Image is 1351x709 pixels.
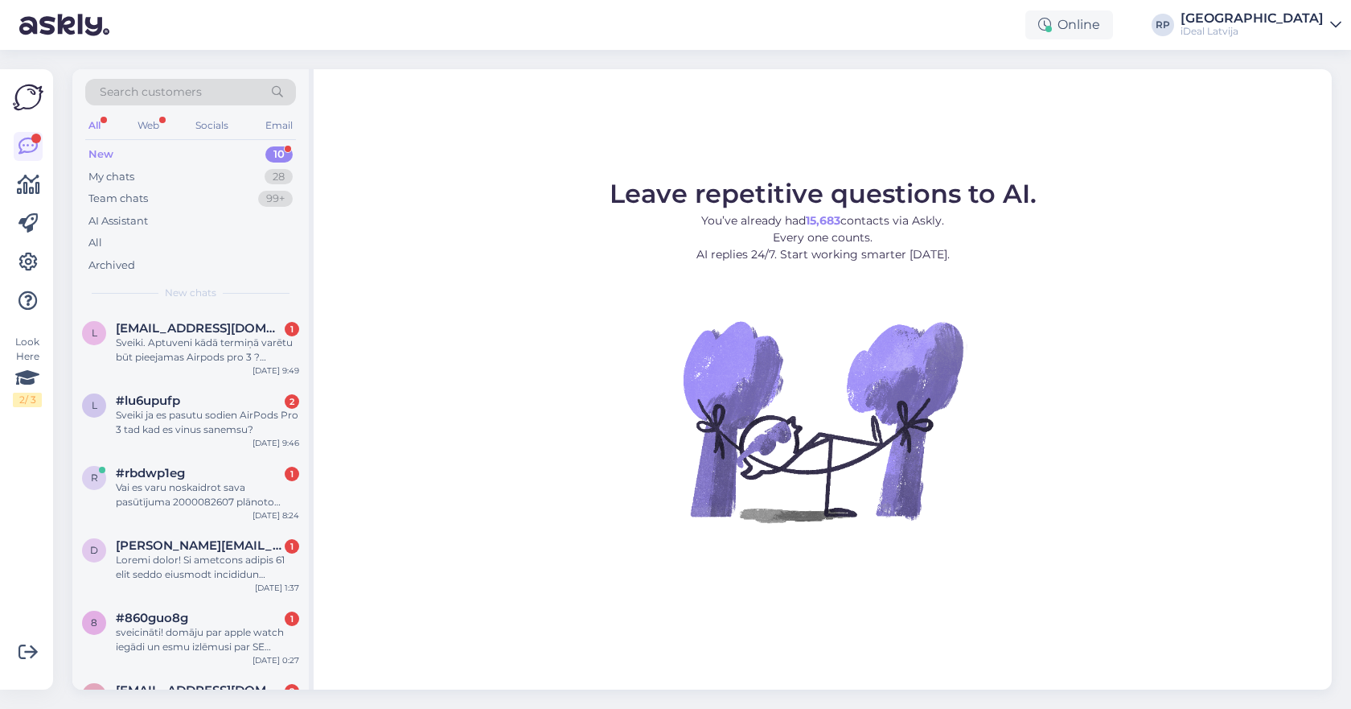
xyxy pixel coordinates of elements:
span: #lu6upufp [116,394,180,408]
div: Archived [88,258,135,274]
img: No Chat active [678,276,967,566]
div: Online [1025,10,1113,39]
div: Sveiki ja es pasutu sodien AirPods Pro 3 tad kad es vinus sanemsu? [116,408,299,437]
div: All [88,235,102,251]
div: 1 [285,467,299,481]
a: [GEOGRAPHIC_DATA]iDeal Latvija [1181,12,1341,38]
div: [DATE] 1:37 [255,582,299,594]
span: d [90,544,98,556]
div: sveicināti! domāju par apple watch iegādi un esmu izlēmusi par SE modeli. tikai nezinu vai gudrāk... [116,625,299,654]
div: [DATE] 9:49 [253,365,299,377]
span: 8 [91,616,97,629]
div: 1 [285,539,299,554]
span: #rbdwp1eg [116,466,185,480]
div: [DATE] 8:24 [253,509,299,521]
span: l [92,327,97,339]
span: Search customers [100,84,202,101]
span: Leave repetitive questions to AI. [610,178,1037,209]
div: 10 [265,146,293,163]
span: #860guo8g [116,611,188,625]
span: s [92,689,97,701]
div: [DATE] 0:27 [253,654,299,666]
div: Sveiki. Aptuveni kādā termiņā varētu būt pieejamas Airpods pro 3 ? Saņemšanai T/C Spice [116,336,299,365]
div: 2 [285,394,299,409]
div: Email [262,115,296,136]
span: seroguee@gmail.com [116,683,283,698]
div: Vai es varu noskaidrot sava pasūtījuma 2000082607 plānoto izpildes datumu? [116,480,299,509]
div: Look Here [13,335,42,407]
div: 99+ [258,191,293,207]
div: 2 [285,684,299,699]
span: darja.kudelko@inbox.lv [116,538,283,553]
div: 1 [285,612,299,626]
b: 15,683 [806,213,840,228]
div: [GEOGRAPHIC_DATA] [1181,12,1324,25]
div: RP [1152,14,1174,36]
div: Socials [192,115,232,136]
span: livonia24@gmail.com [116,321,283,336]
span: l [92,399,97,411]
div: 1 [285,322,299,336]
div: All [85,115,104,136]
span: r [91,472,98,484]
div: Team chats [88,191,148,207]
div: New [88,146,113,163]
div: AI Assistant [88,213,148,229]
img: Askly Logo [13,82,43,113]
div: 2 / 3 [13,393,42,407]
div: [DATE] 9:46 [253,437,299,449]
div: My chats [88,169,134,185]
p: You’ve already had contacts via Askly. Every one counts. AI replies 24/7. Start working smarter [... [610,212,1037,263]
div: 28 [265,169,293,185]
span: New chats [165,286,216,300]
div: Loremi dolor! Si ametcons adipis 61 elit seddo eiusmodt incididun utlabore e dolo. Magnaaliq enim... [116,553,299,582]
div: Web [134,115,162,136]
div: iDeal Latvija [1181,25,1324,38]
